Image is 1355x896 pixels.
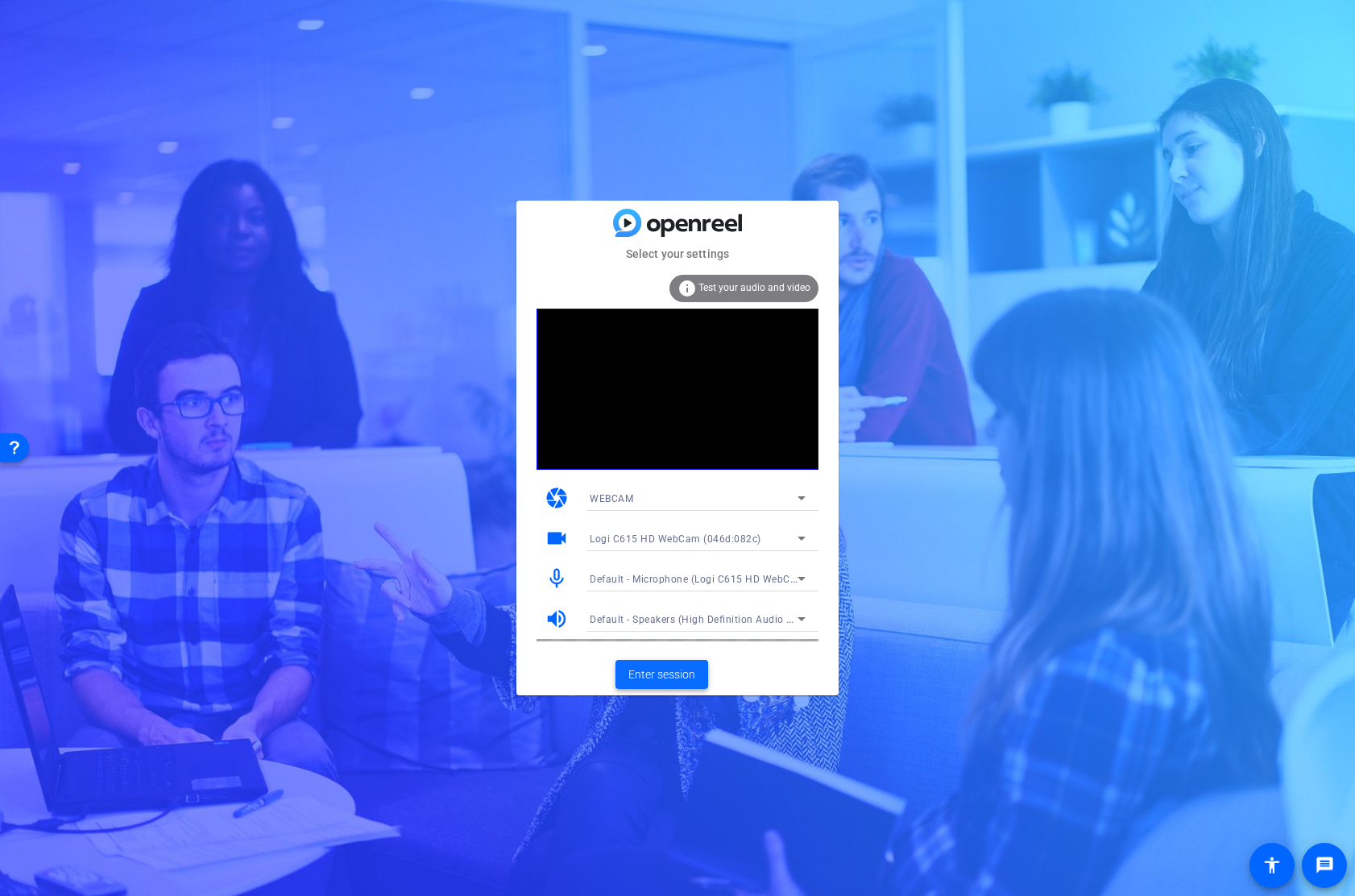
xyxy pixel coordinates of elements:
mat-icon: message [1315,856,1334,875]
mat-icon: accessibility [1262,856,1282,875]
span: WEBCAM [590,493,633,504]
mat-icon: camera [545,486,569,510]
span: Logi C615 HD WebCam (046d:082c) [590,533,761,545]
button: Enter session [615,660,708,689]
span: Default - Microphone (Logi C615 HD WebCam) (046d:082c) [590,572,869,585]
span: Default - Speakers (High Definition Audio Device) [590,612,821,625]
mat-card-subtitle: Select your settings [516,245,839,263]
span: Test your audio and video [698,282,810,293]
span: Enter session [628,666,695,683]
mat-icon: info [677,279,697,298]
mat-icon: mic_none [545,566,569,591]
img: blue-gradient.svg [613,209,742,237]
mat-icon: volume_up [545,607,569,631]
mat-icon: videocam [545,526,569,550]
